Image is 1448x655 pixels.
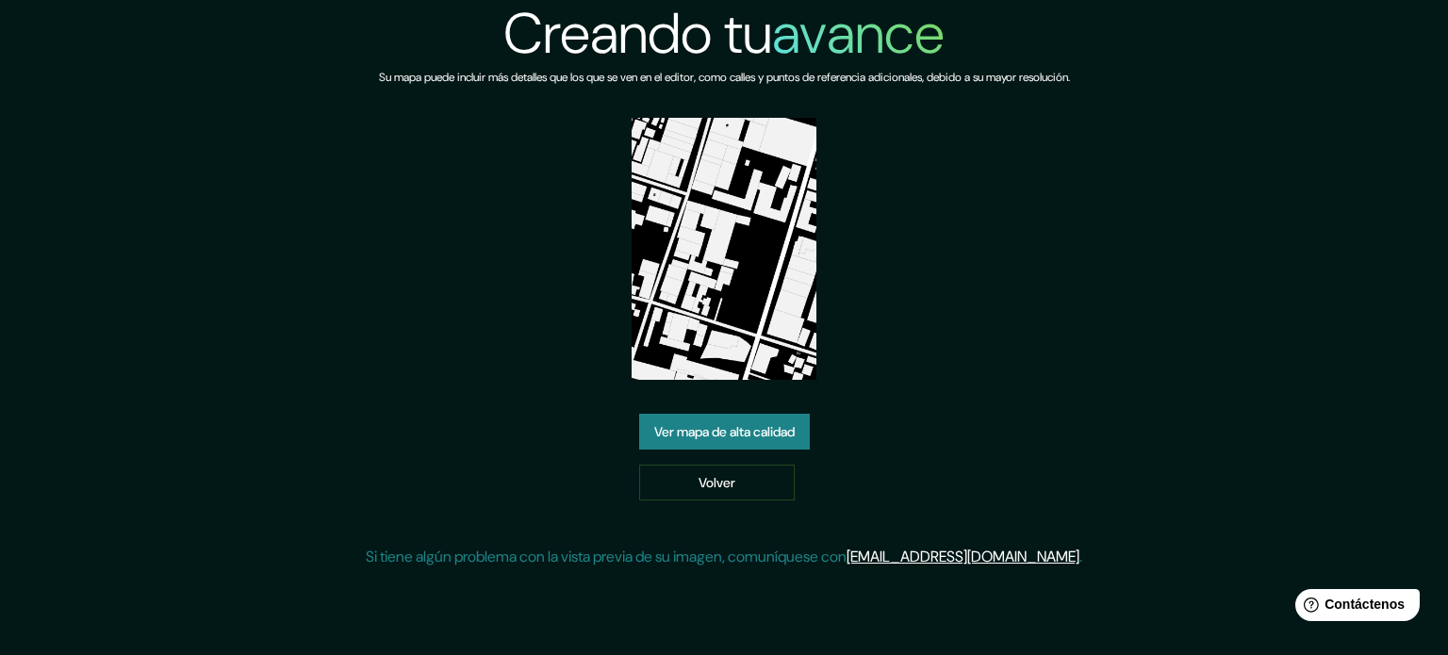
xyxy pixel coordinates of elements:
[654,423,795,440] font: Ver mapa de alta calidad
[639,465,795,500] a: Volver
[699,474,735,491] font: Volver
[379,70,1070,85] font: Su mapa puede incluir más detalles que los que se ven en el editor, como calles y puntos de refer...
[847,547,1079,566] a: [EMAIL_ADDRESS][DOMAIN_NAME]
[639,414,810,450] a: Ver mapa de alta calidad
[1079,547,1082,566] font: .
[632,118,817,380] img: vista previa del mapa creado
[1280,581,1427,634] iframe: Lanzador de widgets de ayuda
[366,547,847,566] font: Si tiene algún problema con la vista previa de su imagen, comuníquese con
